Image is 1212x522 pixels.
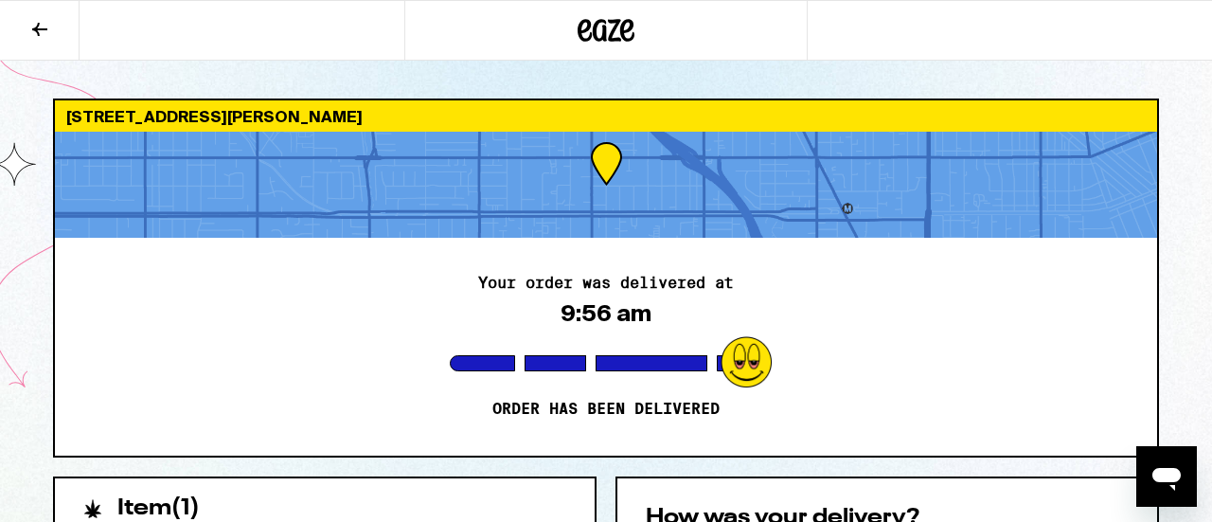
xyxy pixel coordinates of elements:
div: [STREET_ADDRESS][PERSON_NAME] [55,100,1157,132]
h2: Item ( 1 ) [117,497,200,520]
iframe: Button to launch messaging window [1136,446,1197,507]
h2: Your order was delivered at [478,276,734,291]
p: Order has been delivered [492,400,720,419]
div: 9:56 am [561,300,651,327]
